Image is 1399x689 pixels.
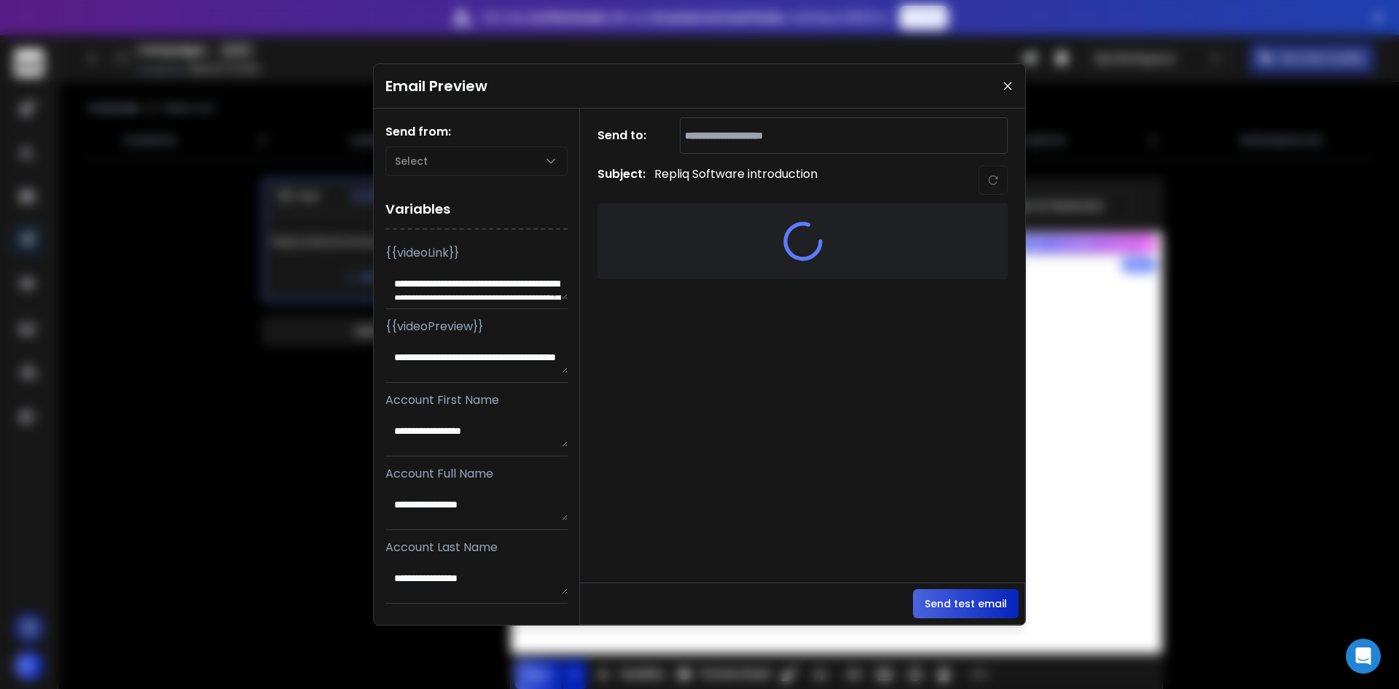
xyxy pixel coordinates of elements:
[385,244,568,262] p: {{videoLink}}
[1346,639,1381,674] div: Open Intercom Messenger
[385,465,568,483] p: Account Full Name
[597,127,656,144] h1: Send to:
[597,166,646,195] h1: Subject:
[913,589,1019,618] button: Send test email
[385,123,568,141] h1: Send from:
[654,166,818,195] p: Repliq Software introduction
[385,190,568,230] h1: Variables
[385,318,568,335] p: {{videoPreview}}
[385,392,568,409] p: Account First Name
[385,539,568,556] p: Account Last Name
[385,76,487,96] h1: Email Preview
